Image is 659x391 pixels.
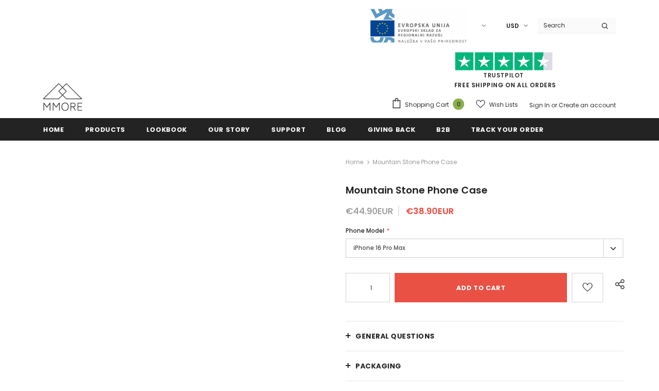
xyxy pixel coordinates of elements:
img: Trust Pilot Stars [455,52,553,71]
span: General Questions [355,331,435,341]
span: FREE SHIPPING ON ALL ORDERS [391,56,616,89]
input: Search Site [538,18,594,32]
span: €44.90EUR [346,205,393,217]
span: Wish Lists [489,100,518,110]
span: Blog [327,125,347,134]
span: B2B [436,125,450,134]
span: PACKAGING [355,361,401,371]
span: Mountain Stone Phone Case [373,156,457,168]
span: or [551,101,557,109]
a: Home [43,118,64,140]
a: B2B [436,118,450,140]
a: support [271,118,306,140]
a: Trustpilot [483,71,524,79]
span: Products [85,125,125,134]
a: Wish Lists [476,96,518,113]
span: Mountain Stone Phone Case [346,183,488,197]
a: Shopping Cart 0 [391,98,469,112]
img: MMORE Cases [43,83,82,111]
a: Lookbook [146,118,187,140]
img: Javni Razpis [369,8,467,44]
span: Giving back [368,125,415,134]
span: Phone Model [346,226,384,235]
a: Blog [327,118,347,140]
span: Our Story [208,125,250,134]
a: PACKAGING [346,351,623,381]
a: Products [85,118,125,140]
a: Track your order [471,118,543,140]
span: USD [506,21,519,31]
span: €38.90EUR [406,205,454,217]
a: Our Story [208,118,250,140]
a: Javni Razpis [369,21,467,29]
span: Lookbook [146,125,187,134]
span: Home [43,125,64,134]
a: Home [346,156,363,168]
a: Create an account [559,101,616,109]
span: Shopping Cart [405,100,449,110]
a: Sign In [529,101,550,109]
a: General Questions [346,321,623,351]
span: Track your order [471,125,543,134]
span: support [271,125,306,134]
span: 0 [453,98,464,110]
a: Giving back [368,118,415,140]
input: Add to cart [395,273,567,302]
label: iPhone 16 Pro Max [346,239,623,258]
